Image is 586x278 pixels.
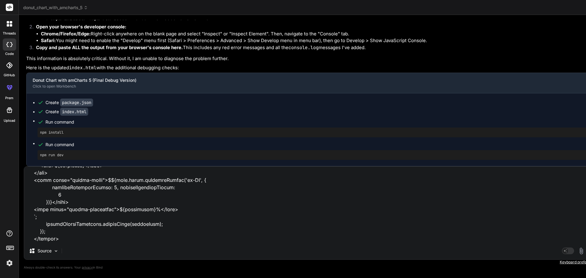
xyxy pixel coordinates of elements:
[38,248,52,254] p: Source
[69,65,96,71] code: index.html
[288,45,319,51] code: console.log
[41,38,56,43] strong: Safari:
[53,248,59,254] img: Pick Models
[33,77,581,83] div: Donut Chart with amCharts 5 (Final Debug Version)
[4,258,15,268] img: settings
[45,109,88,115] div: Create
[60,108,88,116] code: index.html
[23,5,88,11] span: donut_chart_with_amcharts_5
[36,45,183,50] strong: Copy and paste ALL the output from your browser's console here.
[5,51,14,56] label: code
[41,31,91,37] strong: Chrome/Firefox/Edge:
[3,31,16,36] label: threads
[36,24,126,30] strong: Open your browser's developer console:
[82,265,93,269] span: privacy
[5,96,13,101] label: prem
[4,73,15,78] label: GitHub
[4,118,15,123] label: Upload
[60,99,93,107] code: package.json
[578,247,585,255] img: attachment
[33,84,581,89] div: Click to open Workbench
[45,99,93,106] div: Create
